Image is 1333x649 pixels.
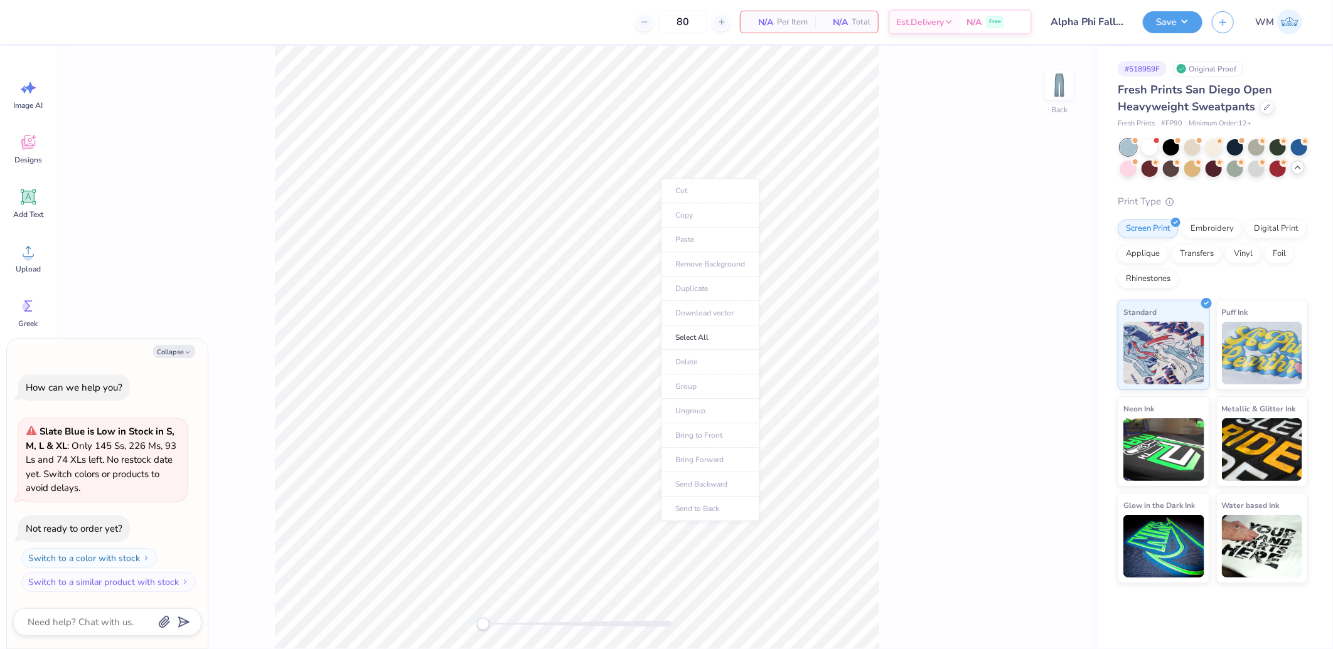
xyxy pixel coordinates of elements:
[1123,499,1195,512] span: Glow in the Dark Ink
[21,548,157,568] button: Switch to a color with stock
[26,425,174,452] strong: Slate Blue is Low in Stock in S, M, L & XL
[19,319,38,329] span: Greek
[16,264,41,274] span: Upload
[1277,9,1302,34] img: Wilfredo Manabat
[1123,322,1204,384] img: Standard
[748,16,773,29] span: N/A
[14,100,43,110] span: Image AI
[966,16,982,29] span: N/A
[823,16,848,29] span: N/A
[1222,322,1303,384] img: Puff Ink
[852,16,870,29] span: Total
[1246,219,1307,238] div: Digital Print
[142,554,150,562] img: Switch to a color with stock
[1118,270,1179,288] div: Rhinestones
[1173,61,1243,77] div: Original Proof
[1222,402,1296,415] span: Metallic & Glitter Ink
[1118,219,1179,238] div: Screen Print
[896,16,944,29] span: Est. Delivery
[1123,402,1154,415] span: Neon Ink
[661,325,759,350] li: Select All
[26,522,122,535] div: Not ready to order yet?
[1250,9,1308,34] a: WM
[181,578,189,586] img: Switch to a similar product with stock
[1182,219,1242,238] div: Embroidery
[989,18,1001,26] span: Free
[1189,119,1251,129] span: Minimum Order: 12 +
[1143,11,1202,33] button: Save
[1047,73,1072,98] img: Back
[1041,9,1133,34] input: Untitled Design
[153,345,195,358] button: Collapse
[1226,245,1261,263] div: Vinyl
[777,16,808,29] span: Per Item
[1222,418,1303,481] img: Metallic & Glitter Ink
[477,618,490,630] div: Accessibility label
[26,381,122,394] div: How can we help you?
[26,425,176,494] span: : Only 145 Ss, 226 Ms, 93 Ls and 74 XLs left. No restock date yet. Switch colors or products to a...
[1118,245,1168,263] div: Applique
[1222,499,1280,512] span: Water based Ink
[1118,119,1155,129] span: Fresh Prints
[1118,61,1167,77] div: # 518959F
[1051,104,1068,115] div: Back
[1123,305,1157,319] span: Standard
[658,11,707,33] input: – –
[1118,82,1272,114] span: Fresh Prints San Diego Open Heavyweight Sweatpants
[1265,245,1294,263] div: Foil
[1118,194,1308,209] div: Print Type
[21,572,196,592] button: Switch to a similar product with stock
[13,209,43,219] span: Add Text
[1255,15,1274,29] span: WM
[1222,305,1248,319] span: Puff Ink
[1172,245,1222,263] div: Transfers
[1123,515,1204,578] img: Glow in the Dark Ink
[1123,418,1204,481] img: Neon Ink
[1222,515,1303,578] img: Water based Ink
[1161,119,1182,129] span: # FP90
[14,155,42,165] span: Designs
